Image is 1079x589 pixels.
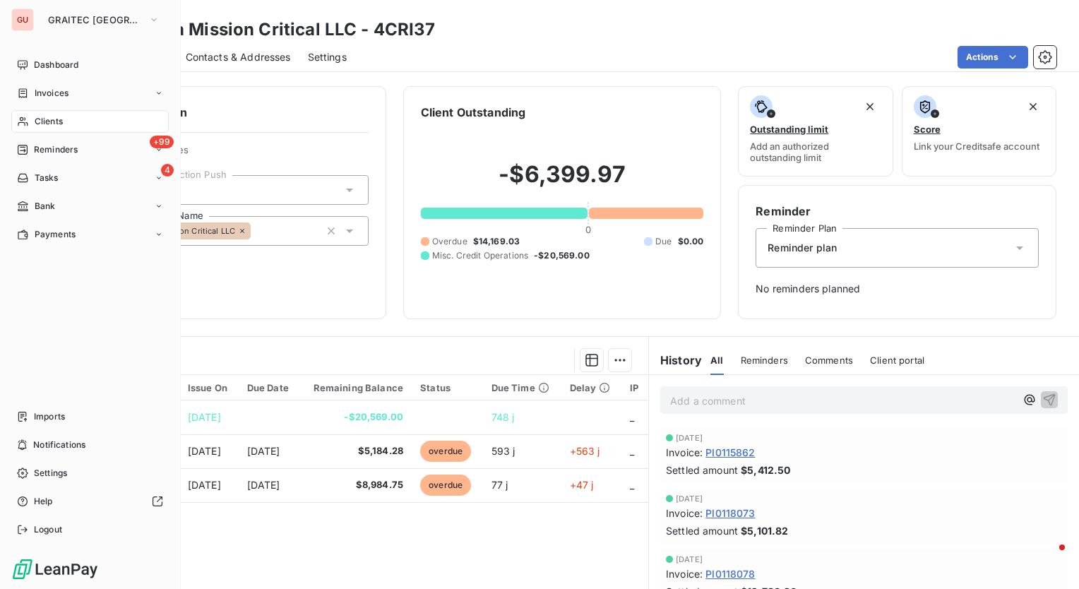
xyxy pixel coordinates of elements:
span: Dashboard [34,59,78,71]
span: [DATE] [247,445,280,457]
span: [DATE] [188,411,221,423]
button: Outstanding limitAdd an authorized outstanding limit [738,86,893,177]
span: Notifications [33,439,85,451]
span: Invoice : [666,566,703,581]
h6: History [649,352,702,369]
div: Due Date [247,382,292,393]
span: [DATE] [247,479,280,491]
span: $5,184.28 [309,444,403,458]
span: Reminders [34,143,78,156]
span: _ [630,479,634,491]
span: Settled amount [666,463,738,477]
div: Status [420,382,474,393]
span: overdue [420,475,471,496]
span: Client portal [870,355,924,366]
span: [DATE] [676,494,703,503]
span: -$20,569.00 [309,410,403,424]
span: [DATE] [188,479,221,491]
span: Comments [805,355,853,366]
span: Clients [35,115,63,128]
span: All [710,355,723,366]
span: Logout [34,523,62,536]
span: +99 [150,136,174,148]
h6: Reminder [756,203,1039,220]
span: 77 j [491,479,508,491]
h6: Client Outstanding [421,104,526,121]
span: PI0118078 [705,566,755,581]
span: Score [914,124,941,135]
div: Remaining Balance [309,382,403,393]
span: [DATE] [676,555,703,564]
span: Invoices [35,87,68,100]
span: Link your Creditsafe account [914,141,1039,152]
span: Contacts & Addresses [186,50,291,64]
span: Client Properties [114,144,369,164]
div: Due Time [491,382,553,393]
input: Add a tag [251,225,262,237]
span: $0.00 [678,235,704,248]
span: [DATE] [188,445,221,457]
h3: Integra Mission Critical LLC - 4CRI37 [124,17,436,42]
span: PI0115862 [705,445,755,460]
span: Bank [35,200,56,213]
button: Actions [958,46,1028,69]
span: $5,101.82 [741,523,788,538]
h2: -$6,399.97 [421,160,704,203]
span: +47 j [570,479,594,491]
span: Invoice : [666,506,703,520]
span: Tasks [35,172,59,184]
div: IP [630,382,640,393]
span: Integra Mission Critical LLC [130,227,235,235]
span: $14,169.03 [473,235,520,248]
span: $5,412.50 [741,463,790,477]
span: 593 j [491,445,515,457]
div: GU [11,8,34,31]
span: Settled amount [666,523,738,538]
span: $8,984.75 [309,478,403,492]
span: Due [655,235,672,248]
span: Overdue [432,235,467,248]
h6: Client information [85,104,369,121]
span: Reminder plan [768,241,837,255]
span: Payments [35,228,76,241]
span: Settings [308,50,347,64]
span: -$20,569.00 [534,249,590,262]
span: [DATE] [676,434,703,442]
img: Logo LeanPay [11,558,99,581]
span: Help [34,495,53,508]
span: Invoice : [666,445,703,460]
div: Delay [570,382,613,393]
span: overdue [420,441,471,462]
span: 0 [585,224,591,235]
span: 4 [161,164,174,177]
span: No reminders planned [756,282,1039,296]
span: _ [630,445,634,457]
span: Reminders [741,355,788,366]
span: +563 j [570,445,600,457]
span: _ [630,411,634,423]
span: Add an authorized outstanding limit [750,141,881,163]
span: GRAITEC [GEOGRAPHIC_DATA] [48,14,143,25]
span: PI0118073 [705,506,755,520]
div: Issue On [188,382,230,393]
span: Outstanding limit [750,124,828,135]
span: 748 j [491,411,515,423]
a: Help [11,490,169,513]
button: ScoreLink your Creditsafe account [902,86,1056,177]
span: Imports [34,410,65,423]
span: Settings [34,467,67,480]
iframe: Intercom live chat [1031,541,1065,575]
span: Misc. Credit Operations [432,249,528,262]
